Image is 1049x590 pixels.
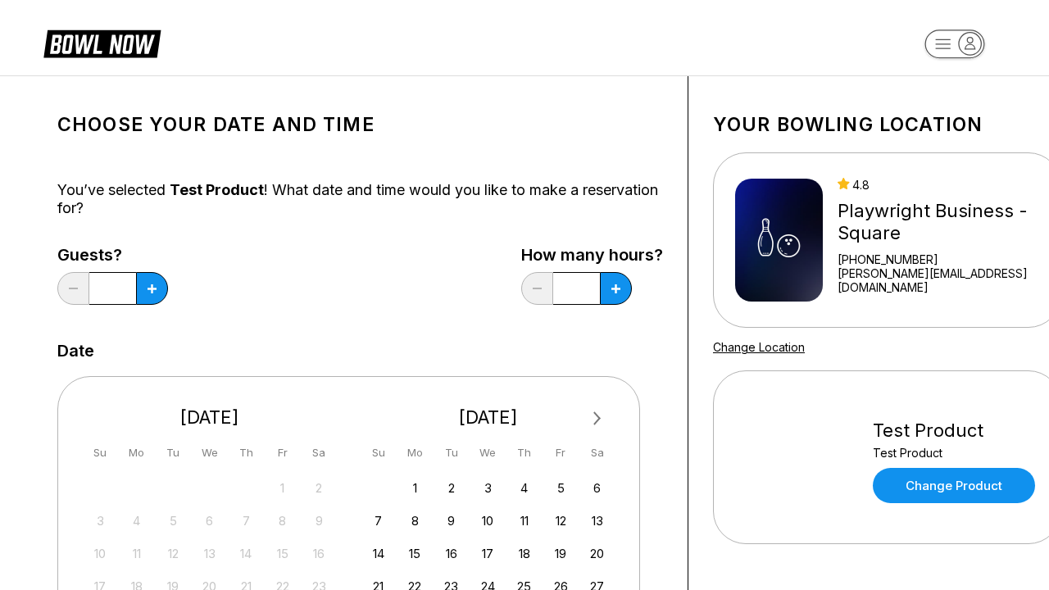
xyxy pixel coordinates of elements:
[308,477,330,499] div: Not available Saturday, August 2nd, 2025
[271,510,293,532] div: Not available Friday, August 8th, 2025
[586,477,608,499] div: Choose Saturday, September 6th, 2025
[361,406,615,429] div: [DATE]
[89,442,111,464] div: Su
[838,266,1039,294] a: [PERSON_NAME][EMAIL_ADDRESS][DOMAIN_NAME]
[57,246,168,264] label: Guests?
[584,406,611,432] button: Next Month
[735,179,823,302] img: Playwright Business - Square
[586,442,608,464] div: Sa
[586,542,608,565] div: Choose Saturday, September 20th, 2025
[271,442,293,464] div: Fr
[235,442,257,464] div: Th
[838,178,1039,192] div: 4.8
[162,542,184,565] div: Not available Tuesday, August 12th, 2025
[477,510,499,532] div: Choose Wednesday, September 10th, 2025
[735,396,858,519] img: Test Product
[440,510,462,532] div: Choose Tuesday, September 9th, 2025
[404,542,426,565] div: Choose Monday, September 15th, 2025
[308,510,330,532] div: Not available Saturday, August 9th, 2025
[162,442,184,464] div: Tu
[198,510,220,532] div: Not available Wednesday, August 6th, 2025
[198,542,220,565] div: Not available Wednesday, August 13th, 2025
[838,252,1039,266] div: [PHONE_NUMBER]
[440,477,462,499] div: Choose Tuesday, September 2nd, 2025
[125,510,148,532] div: Not available Monday, August 4th, 2025
[550,542,572,565] div: Choose Friday, September 19th, 2025
[404,477,426,499] div: Choose Monday, September 1st, 2025
[89,542,111,565] div: Not available Sunday, August 10th, 2025
[873,446,1035,460] div: Test Product
[83,406,337,429] div: [DATE]
[513,510,535,532] div: Choose Thursday, September 11th, 2025
[367,542,389,565] div: Choose Sunday, September 14th, 2025
[477,542,499,565] div: Choose Wednesday, September 17th, 2025
[550,477,572,499] div: Choose Friday, September 5th, 2025
[404,510,426,532] div: Choose Monday, September 8th, 2025
[57,342,94,360] label: Date
[550,510,572,532] div: Choose Friday, September 12th, 2025
[89,510,111,532] div: Not available Sunday, August 3rd, 2025
[513,477,535,499] div: Choose Thursday, September 4th, 2025
[521,246,663,264] label: How many hours?
[477,477,499,499] div: Choose Wednesday, September 3rd, 2025
[271,542,293,565] div: Not available Friday, August 15th, 2025
[198,442,220,464] div: We
[170,181,264,198] span: Test Product
[57,181,663,217] div: You’ve selected ! What date and time would you like to make a reservation for?
[57,113,663,136] h1: Choose your Date and time
[550,442,572,464] div: Fr
[125,442,148,464] div: Mo
[440,542,462,565] div: Choose Tuesday, September 16th, 2025
[477,442,499,464] div: We
[873,420,1035,442] div: Test Product
[235,510,257,532] div: Not available Thursday, August 7th, 2025
[404,442,426,464] div: Mo
[235,542,257,565] div: Not available Thursday, August 14th, 2025
[838,200,1039,244] div: Playwright Business - Square
[873,468,1035,503] a: Change Product
[367,510,389,532] div: Choose Sunday, September 7th, 2025
[440,442,462,464] div: Tu
[713,340,805,354] a: Change Location
[513,542,535,565] div: Choose Thursday, September 18th, 2025
[271,477,293,499] div: Not available Friday, August 1st, 2025
[308,442,330,464] div: Sa
[367,442,389,464] div: Su
[308,542,330,565] div: Not available Saturday, August 16th, 2025
[125,542,148,565] div: Not available Monday, August 11th, 2025
[513,442,535,464] div: Th
[586,510,608,532] div: Choose Saturday, September 13th, 2025
[162,510,184,532] div: Not available Tuesday, August 5th, 2025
